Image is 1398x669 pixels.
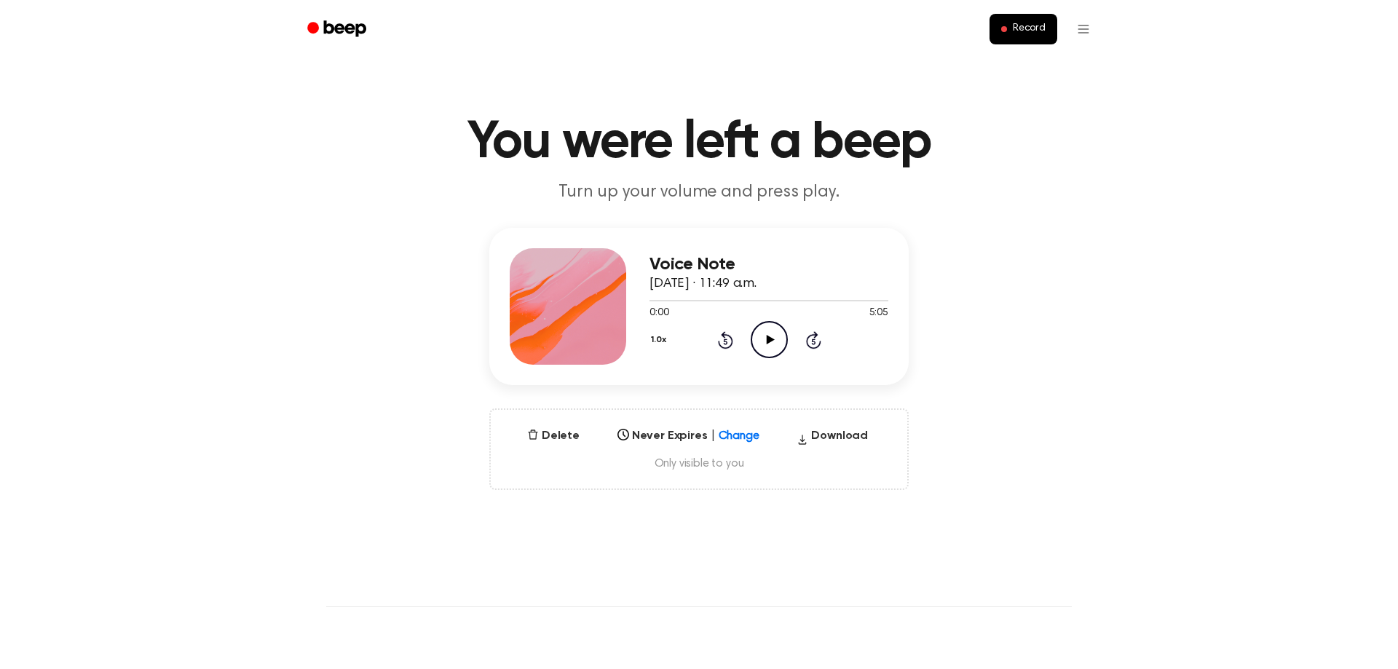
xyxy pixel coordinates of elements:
span: 5:05 [869,306,888,321]
span: [DATE] · 11:49 a.m. [649,277,757,290]
span: 0:00 [649,306,668,321]
p: Turn up your volume and press play. [419,181,979,205]
span: Record [1013,23,1046,36]
h3: Voice Note [649,255,888,274]
button: Delete [521,427,585,445]
a: Beep [297,15,379,44]
h1: You were left a beep [326,116,1072,169]
button: Open menu [1066,12,1101,47]
span: Only visible to you [508,456,890,471]
button: 1.0x [649,328,671,352]
button: Download [791,427,874,451]
button: Record [990,14,1057,44]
